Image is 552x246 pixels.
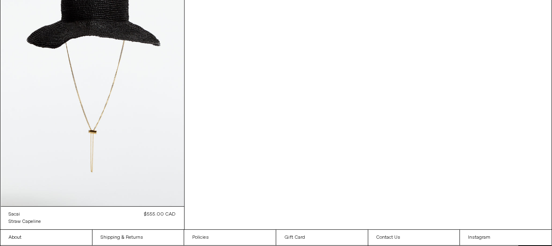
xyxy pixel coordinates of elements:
a: Contact Us [368,230,460,245]
div: Sacai [9,211,20,218]
a: About [0,230,92,245]
a: Shipping & Returns [92,230,184,245]
a: Gift Card [276,230,368,245]
a: Instagram [460,230,552,245]
div: $555.00 CAD [144,211,176,218]
a: Policies [184,230,276,245]
a: Straw Capeline [9,218,41,225]
a: Sacai [9,211,41,218]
